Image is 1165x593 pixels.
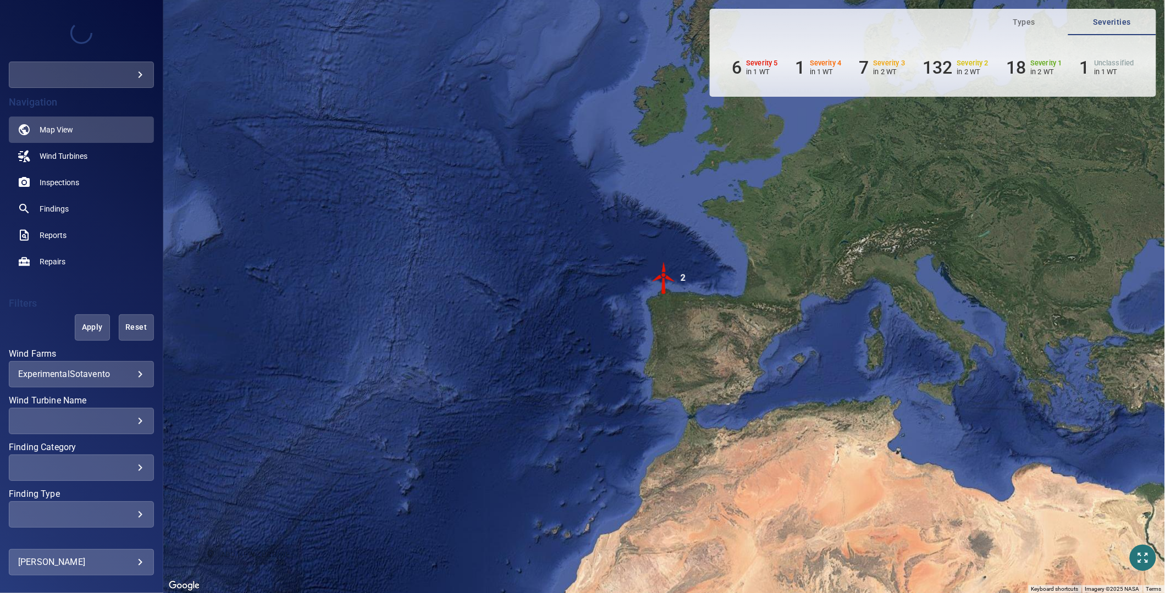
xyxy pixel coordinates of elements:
a: reports noActive [9,222,154,248]
li: Severity 1 [1006,57,1062,78]
div: 2 [681,262,686,295]
span: Types [987,15,1062,29]
h6: 1 [1080,57,1090,78]
p: in 1 WT [746,68,778,76]
label: Finding Type [9,490,154,498]
a: inspections noActive [9,169,154,196]
div: [PERSON_NAME] [18,553,145,571]
li: Severity 4 [796,57,842,78]
h6: Severity 4 [810,59,842,67]
span: Severities [1075,15,1150,29]
p: in 1 WT [1094,68,1134,76]
span: Findings [40,203,69,214]
a: Open this area in Google Maps (opens a new window) [166,579,202,593]
img: windFarmIconCat5.svg [648,262,681,295]
gmp-advanced-marker: 2 [648,262,681,296]
div: Wind Turbine Name [9,408,154,434]
h6: 1 [796,57,805,78]
button: Reset [119,314,154,341]
li: Severity 2 [923,57,989,78]
a: Terms (opens in new tab) [1146,586,1162,592]
h6: Unclassified [1094,59,1134,67]
div: Finding Type [9,501,154,528]
h6: 18 [1006,57,1026,78]
div: Finding Category [9,455,154,481]
li: Severity 5 [732,57,778,78]
label: Wind Turbine Name [9,396,154,405]
div: demo [9,62,154,88]
p: in 1 WT [810,68,842,76]
a: findings noActive [9,196,154,222]
h6: Severity 1 [1031,59,1063,67]
p: in 2 WT [957,68,989,76]
span: Reports [40,230,67,241]
h6: 7 [859,57,869,78]
a: map active [9,117,154,143]
button: Keyboard shortcuts [1031,585,1079,593]
a: repairs noActive [9,248,154,275]
span: Wind Turbines [40,151,87,162]
p: in 2 WT [1031,68,1063,76]
p: in 2 WT [874,68,906,76]
span: Apply [89,320,96,334]
div: Wind Farms [9,361,154,387]
a: windturbines noActive [9,143,154,169]
h6: 6 [732,57,742,78]
span: Reset [132,320,140,334]
h6: 132 [923,57,952,78]
li: Severity Unclassified [1080,57,1134,78]
span: Repairs [40,256,65,267]
label: Wind Farms [9,350,154,358]
span: Map View [40,124,73,135]
h6: Severity 2 [957,59,989,67]
span: Imagery ©2025 NASA [1085,586,1140,592]
img: Google [166,579,202,593]
h6: Severity 3 [874,59,906,67]
h6: Severity 5 [746,59,778,67]
span: Inspections [40,177,79,188]
h4: Filters [9,298,154,309]
div: ExperimentalSotavento [18,369,145,379]
button: Apply [75,314,110,341]
label: Finding Category [9,443,154,452]
h4: Navigation [9,97,154,108]
li: Severity 3 [859,57,906,78]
